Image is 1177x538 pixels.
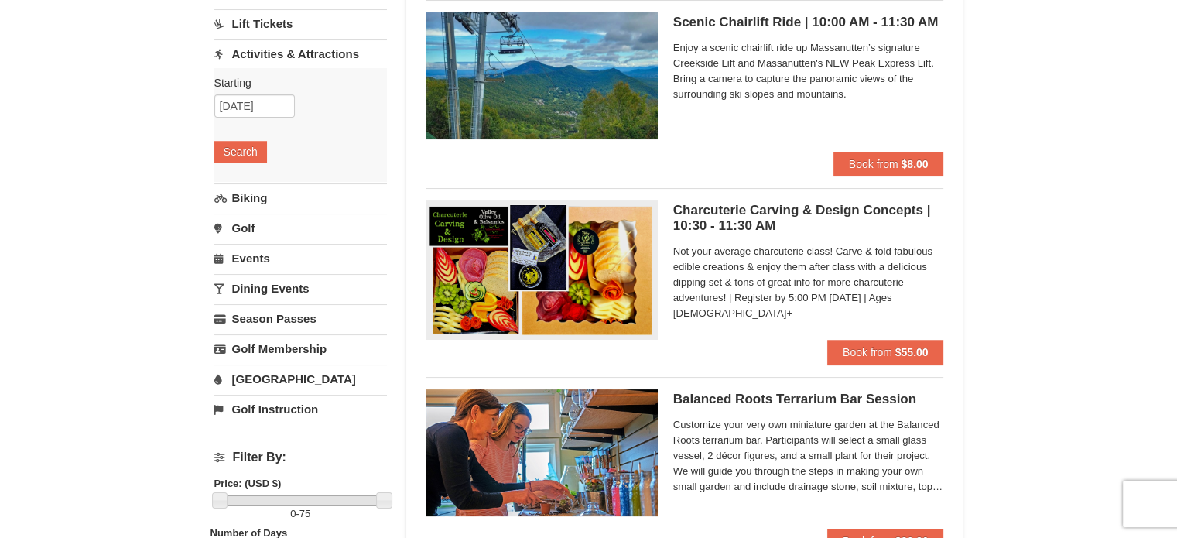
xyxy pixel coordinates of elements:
[426,389,658,516] img: 18871151-30-393e4332.jpg
[214,39,387,68] a: Activities & Attractions
[673,40,944,102] span: Enjoy a scenic chairlift ride up Massanutten’s signature Creekside Lift and Massanutten's NEW Pea...
[214,304,387,333] a: Season Passes
[214,244,387,272] a: Events
[299,508,310,519] span: 75
[214,183,387,212] a: Biking
[214,274,387,303] a: Dining Events
[214,395,387,423] a: Golf Instruction
[673,392,944,407] h5: Balanced Roots Terrarium Bar Session
[214,75,375,91] label: Starting
[901,158,928,170] strong: $8.00
[214,506,387,522] label: -
[673,417,944,495] span: Customize your very own miniature garden at the Balanced Roots terrarium bar. Participants will s...
[214,478,282,489] strong: Price: (USD $)
[214,214,387,242] a: Golf
[214,365,387,393] a: [GEOGRAPHIC_DATA]
[290,508,296,519] span: 0
[673,203,944,234] h5: Charcuterie Carving & Design Concepts | 10:30 - 11:30 AM
[849,158,898,170] span: Book from
[673,244,944,321] span: Not your average charcuterie class! Carve & fold fabulous edible creations & enjoy them after cla...
[426,12,658,139] img: 24896431-1-a2e2611b.jpg
[426,200,658,339] img: 18871151-79-7a7e7977.png
[214,9,387,38] a: Lift Tickets
[214,141,267,163] button: Search
[827,340,944,365] button: Book from $55.00
[214,451,387,464] h4: Filter By:
[833,152,944,176] button: Book from $8.00
[214,334,387,363] a: Golf Membership
[843,346,892,358] span: Book from
[895,346,929,358] strong: $55.00
[673,15,944,30] h5: Scenic Chairlift Ride | 10:00 AM - 11:30 AM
